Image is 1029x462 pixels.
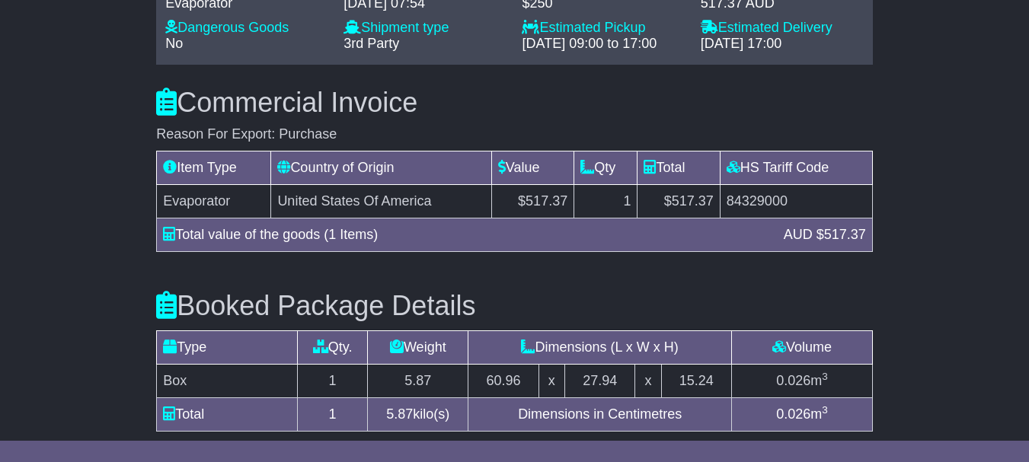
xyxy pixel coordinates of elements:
td: Volume [732,330,873,364]
h3: Commercial Invoice [156,88,873,118]
td: kilo(s) [368,397,468,431]
div: [DATE] 17:00 [701,36,864,53]
td: $517.37 [638,184,720,218]
div: Estimated Delivery [701,20,864,37]
td: Qty [574,151,638,184]
td: 15.24 [661,364,731,397]
td: x [635,364,661,397]
td: Dimensions (L x W x H) [468,330,732,364]
div: Estimated Pickup [522,20,685,37]
span: 5.87 [386,406,413,422]
td: Evaporator [157,184,271,218]
span: 3rd Party [344,36,399,51]
td: 1 [574,184,638,218]
td: Value [491,151,574,184]
td: Item Type [157,151,271,184]
td: Total [157,397,298,431]
td: 84329000 [720,184,872,218]
span: 0.026 [776,406,810,422]
td: Qty. [297,330,367,364]
sup: 3 [822,404,828,416]
div: Shipment type [344,20,507,37]
td: 1 [297,364,367,397]
td: Weight [368,330,468,364]
td: Box [157,364,298,397]
sup: 3 [822,371,828,382]
td: x [538,364,564,397]
td: 5.87 [368,364,468,397]
span: 0.026 [776,373,810,388]
span: No [165,36,183,51]
div: Reason For Export: Purchase [156,126,873,143]
td: 60.96 [468,364,538,397]
div: [DATE] 09:00 to 17:00 [522,36,685,53]
td: m [732,364,873,397]
div: Total value of the goods (1 Items) [155,225,776,245]
td: United States Of America [271,184,491,218]
td: Total [638,151,720,184]
td: $517.37 [491,184,574,218]
h3: Booked Package Details [156,291,873,321]
td: HS Tariff Code [720,151,872,184]
td: m [732,397,873,431]
td: Type [157,330,298,364]
td: 1 [297,397,367,431]
td: Country of Origin [271,151,491,184]
td: 27.94 [564,364,634,397]
td: Dimensions in Centimetres [468,397,732,431]
div: AUD $517.37 [776,225,874,245]
div: Dangerous Goods [165,20,328,37]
